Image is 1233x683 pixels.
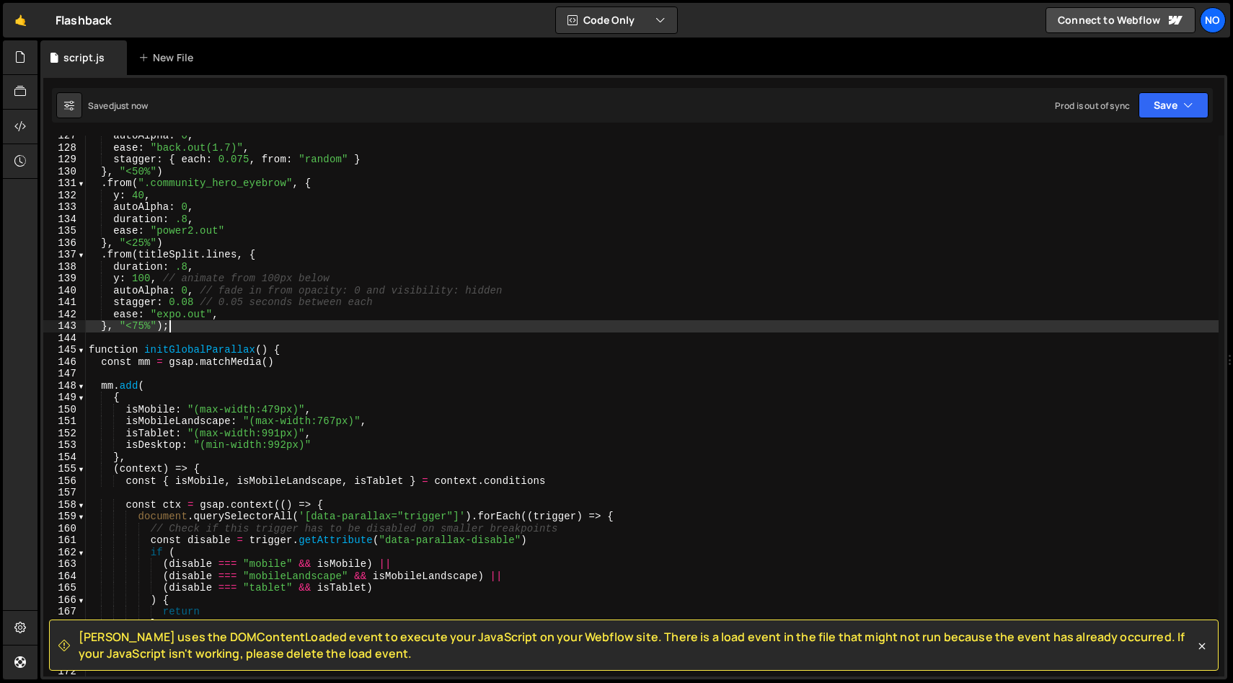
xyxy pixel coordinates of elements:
[43,404,86,416] div: 150
[79,629,1195,661] span: [PERSON_NAME] uses the DOMContentLoaded event to execute your JavaScript on your Webflow site. Th...
[43,487,86,499] div: 157
[43,356,86,369] div: 146
[43,190,86,202] div: 132
[43,201,86,213] div: 133
[43,523,86,535] div: 160
[43,380,86,392] div: 148
[43,213,86,226] div: 134
[1046,7,1196,33] a: Connect to Webflow
[43,475,86,488] div: 156
[43,642,86,654] div: 170
[43,249,86,261] div: 137
[43,606,86,618] div: 167
[43,177,86,190] div: 131
[1139,92,1208,118] button: Save
[3,3,38,38] a: 🤙
[1200,7,1226,33] a: No
[43,547,86,559] div: 162
[43,618,86,630] div: 168
[43,332,86,345] div: 144
[43,392,86,404] div: 149
[43,558,86,570] div: 163
[138,50,199,65] div: New File
[43,344,86,356] div: 145
[43,415,86,428] div: 151
[43,273,86,285] div: 139
[43,594,86,607] div: 166
[43,309,86,321] div: 142
[43,296,86,309] div: 141
[556,7,677,33] button: Code Only
[43,166,86,178] div: 130
[43,261,86,273] div: 138
[43,154,86,166] div: 129
[88,100,148,112] div: Saved
[43,630,86,642] div: 169
[43,534,86,547] div: 161
[1055,100,1130,112] div: Prod is out of sync
[43,582,86,594] div: 165
[56,12,112,29] div: Flashback
[43,439,86,451] div: 153
[43,428,86,440] div: 152
[63,50,105,65] div: script.js
[43,499,86,511] div: 158
[43,142,86,154] div: 128
[43,368,86,380] div: 147
[43,225,86,237] div: 135
[43,320,86,332] div: 143
[43,653,86,666] div: 171
[43,130,86,142] div: 127
[43,666,86,678] div: 172
[43,285,86,297] div: 140
[43,237,86,250] div: 136
[43,570,86,583] div: 164
[114,100,148,112] div: just now
[43,463,86,475] div: 155
[43,451,86,464] div: 154
[43,511,86,523] div: 159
